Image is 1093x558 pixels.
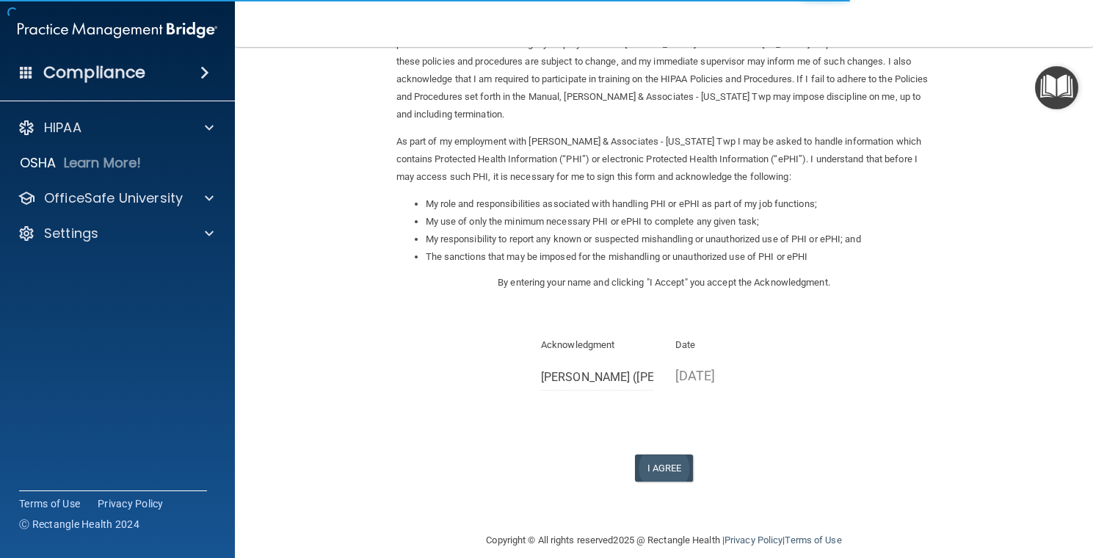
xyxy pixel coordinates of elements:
[635,454,694,482] button: I Agree
[725,535,782,546] a: Privacy Policy
[18,225,214,242] a: Settings
[426,248,932,266] li: The sanctions that may be imposed for the mishandling or unauthorized use of PHI or ePHI
[396,133,932,186] p: As part of my employment with [PERSON_NAME] & Associates - [US_STATE] Twp I may be asked to handl...
[19,496,80,511] a: Terms of Use
[396,274,932,291] p: By entering your name and clicking "I Accept" you accept the Acknowledgment.
[675,363,788,388] p: [DATE]
[426,213,932,231] li: My use of only the minimum necessary PHI or ePHI to complete any given task;
[785,535,841,546] a: Terms of Use
[20,154,57,172] p: OSHA
[44,225,98,242] p: Settings
[675,336,788,354] p: Date
[98,496,164,511] a: Privacy Policy
[19,517,139,532] span: Ⓒ Rectangle Health 2024
[18,15,217,45] img: PMB logo
[426,195,932,213] li: My role and responsibilities associated with handling PHI or ePHI as part of my job functions;
[18,119,214,137] a: HIPAA
[44,119,81,137] p: HIPAA
[43,62,145,83] h4: Compliance
[541,363,653,391] input: Full Name
[44,189,183,207] p: OfficeSafe University
[18,189,214,207] a: OfficeSafe University
[426,231,932,248] li: My responsibility to report any known or suspected mishandling or unauthorized use of PHI or ePHI...
[1035,66,1078,109] button: Open Resource Center
[64,154,142,172] p: Learn More!
[541,336,653,354] p: Acknowledgment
